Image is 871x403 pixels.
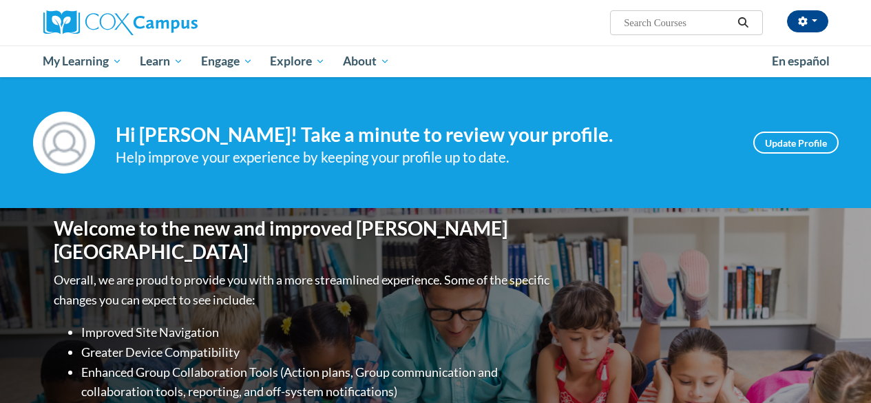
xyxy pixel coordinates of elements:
[753,132,839,154] a: Update Profile
[334,45,399,77] a: About
[192,45,262,77] a: Engage
[763,47,839,76] a: En español
[34,45,132,77] a: My Learning
[54,270,553,310] p: Overall, we are proud to provide you with a more streamlined experience. Some of the specific cha...
[81,342,553,362] li: Greater Device Compatibility
[816,348,860,392] iframe: Button to launch messaging window
[787,10,828,32] button: Account Settings
[772,54,830,68] span: En español
[140,53,183,70] span: Learn
[43,10,198,35] img: Cox Campus
[43,53,122,70] span: My Learning
[343,53,390,70] span: About
[622,14,733,31] input: Search Courses
[270,53,325,70] span: Explore
[733,14,753,31] button: Search
[131,45,192,77] a: Learn
[81,362,553,402] li: Enhanced Group Collaboration Tools (Action plans, Group communication and collaboration tools, re...
[33,112,95,174] img: Profile Image
[81,322,553,342] li: Improved Site Navigation
[261,45,334,77] a: Explore
[33,45,839,77] div: Main menu
[116,123,733,147] h4: Hi [PERSON_NAME]! Take a minute to review your profile.
[54,217,553,263] h1: Welcome to the new and improved [PERSON_NAME][GEOGRAPHIC_DATA]
[116,146,733,169] div: Help improve your experience by keeping your profile up to date.
[201,53,253,70] span: Engage
[43,10,291,35] a: Cox Campus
